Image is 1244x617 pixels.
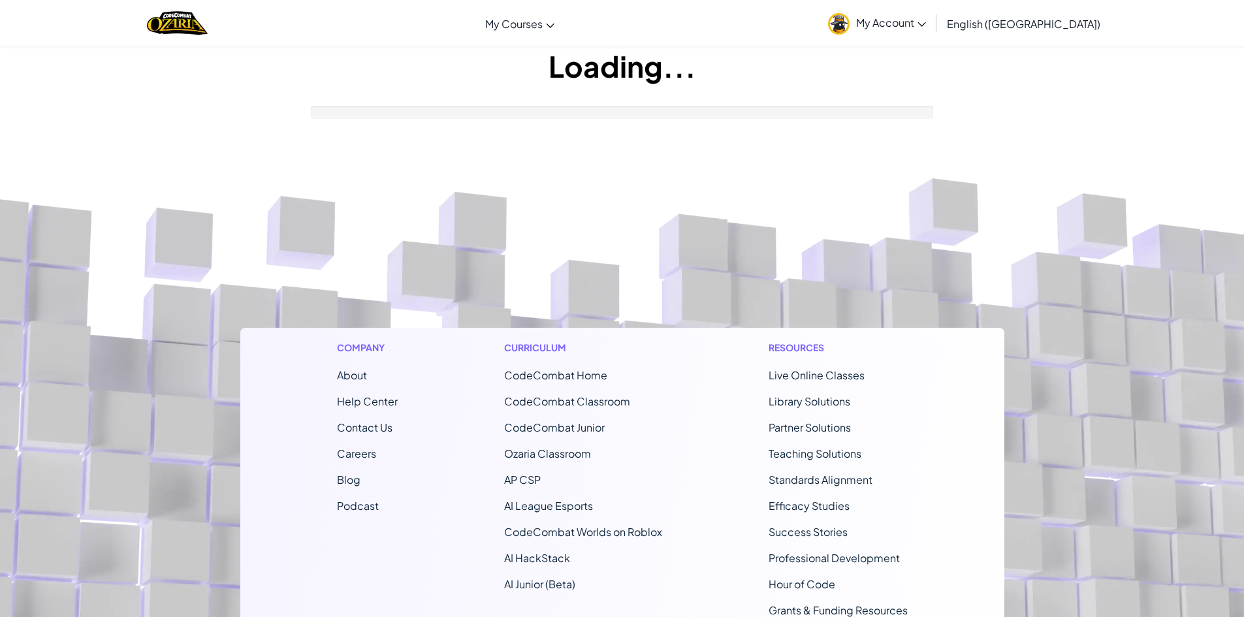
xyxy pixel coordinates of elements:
[769,447,861,460] a: Teaching Solutions
[504,394,630,408] a: CodeCombat Classroom
[769,420,851,434] a: Partner Solutions
[337,368,367,382] a: About
[147,10,208,37] a: Ozaria by CodeCombat logo
[856,16,926,29] span: My Account
[337,420,392,434] span: Contact Us
[769,473,872,486] a: Standards Alignment
[504,499,593,513] a: AI League Esports
[147,10,208,37] img: Home
[769,341,908,355] h1: Resources
[504,525,662,539] a: CodeCombat Worlds on Roblox
[828,13,850,35] img: avatar
[504,341,662,355] h1: Curriculum
[337,473,360,486] a: Blog
[504,368,607,382] span: CodeCombat Home
[504,577,575,591] a: AI Junior (Beta)
[769,394,850,408] a: Library Solutions
[504,420,605,434] a: CodeCombat Junior
[769,499,850,513] a: Efficacy Studies
[947,17,1100,31] span: English ([GEOGRAPHIC_DATA])
[485,17,543,31] span: My Courses
[337,341,398,355] h1: Company
[504,447,591,460] a: Ozaria Classroom
[769,525,848,539] a: Success Stories
[504,551,570,565] a: AI HackStack
[337,499,379,513] a: Podcast
[940,6,1107,41] a: English ([GEOGRAPHIC_DATA])
[769,577,835,591] a: Hour of Code
[504,473,541,486] a: AP CSP
[821,3,933,44] a: My Account
[479,6,561,41] a: My Courses
[337,447,376,460] a: Careers
[769,603,908,617] a: Grants & Funding Resources
[337,394,398,408] a: Help Center
[769,368,865,382] a: Live Online Classes
[769,551,900,565] a: Professional Development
